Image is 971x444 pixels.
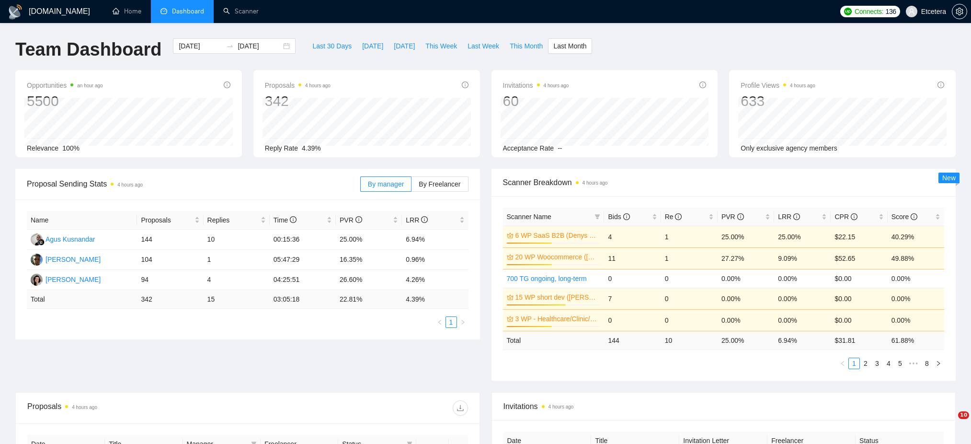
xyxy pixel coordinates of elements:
[72,405,97,410] time: 4 hours ago
[583,180,608,186] time: 4 hours ago
[362,41,383,51] span: [DATE]
[604,288,661,309] td: 7
[936,361,941,366] span: right
[270,270,336,290] td: 04:25:51
[741,80,815,91] span: Profile Views
[661,226,718,247] td: 1
[906,358,921,369] li: Next 5 Pages
[888,269,944,288] td: 0.00%
[831,247,887,269] td: $52.65
[46,234,95,245] div: Agus Kusnandar
[831,269,887,288] td: $0.00
[507,294,514,301] span: crown
[340,216,362,224] span: PVR
[27,80,103,91] span: Opportunities
[906,358,921,369] span: •••
[831,309,887,331] td: $0.00
[594,214,600,220] span: filter
[137,290,203,309] td: 342
[305,83,331,88] time: 4 hours ago
[661,247,718,269] td: 1
[425,41,457,51] span: This Week
[895,358,905,369] a: 5
[851,213,857,220] span: info-circle
[357,38,388,54] button: [DATE]
[922,358,932,369] a: 8
[515,230,599,241] a: 6 WP SaaS B2B (Denys Sv)
[831,288,887,309] td: $0.00
[402,270,468,290] td: 4.26%
[894,358,906,369] li: 5
[848,358,860,369] li: 1
[434,316,446,328] button: left
[837,358,848,369] li: Previous Page
[793,213,800,220] span: info-circle
[204,290,270,309] td: 15
[77,83,103,88] time: an hour ago
[958,411,969,419] span: 10
[421,216,428,223] span: info-circle
[31,275,101,283] a: TT[PERSON_NAME]
[224,82,230,88] span: info-circle
[558,144,562,152] span: --
[883,358,894,369] li: 4
[27,400,248,416] div: Proposals
[774,288,831,309] td: 0.00%
[172,7,204,15] span: Dashboard
[774,226,831,247] td: 25.00%
[515,252,599,262] a: 20 WP Woocommerce ([PERSON_NAME])
[307,38,357,54] button: Last 30 Days
[741,92,815,110] div: 633
[27,92,103,110] div: 5500
[515,314,599,324] a: 3 WP - Healthcare/Clinic/Wellness/Beauty (Dima N)
[453,400,468,416] button: download
[604,269,661,288] td: 0
[204,250,270,270] td: 1
[888,247,944,269] td: 49.88%
[503,92,569,110] div: 60
[888,288,944,309] td: 0.00%
[8,4,23,20] img: logo
[891,213,917,221] span: Score
[553,41,586,51] span: Last Month
[507,232,514,239] span: crown
[604,247,661,269] td: 11
[462,38,504,54] button: Last Week
[937,82,944,88] span: info-circle
[437,319,443,325] span: left
[468,41,499,51] span: Last Week
[661,269,718,288] td: 0
[238,41,281,51] input: End date
[15,38,161,61] h1: Team Dashboard
[27,290,137,309] td: Total
[226,42,234,50] span: swap-right
[872,358,882,369] a: 3
[270,230,336,250] td: 00:15:36
[453,404,468,412] span: download
[406,216,428,224] span: LRR
[31,235,95,243] a: AKAgus Kusnandar
[27,211,137,230] th: Name
[608,213,629,221] span: Bids
[137,230,203,250] td: 144
[223,7,259,15] a: searchScanner
[718,288,774,309] td: 0.00%
[844,8,852,15] img: upwork-logo.png
[952,8,967,15] a: setting
[510,41,543,51] span: This Month
[265,144,298,152] span: Reply Rate
[661,309,718,331] td: 0
[27,144,58,152] span: Relevance
[462,82,468,88] span: info-circle
[774,331,831,350] td: 6.94 %
[457,316,468,328] li: Next Page
[778,213,800,221] span: LRR
[888,331,944,350] td: 61.88 %
[871,358,883,369] li: 3
[604,309,661,331] td: 0
[741,144,837,152] span: Only exclusive agency members
[507,213,551,221] span: Scanner Name
[503,80,569,91] span: Invitations
[849,358,859,369] a: 1
[515,292,599,303] a: 15 WP short dev ([PERSON_NAME] B)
